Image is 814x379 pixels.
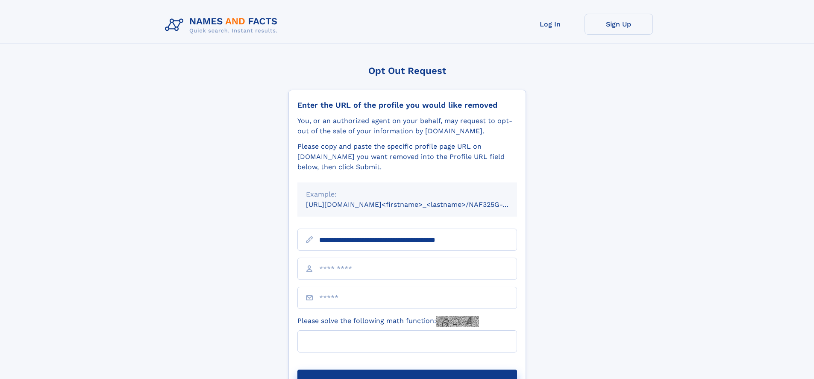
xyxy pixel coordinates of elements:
label: Please solve the following math function: [297,316,479,327]
small: [URL][DOMAIN_NAME]<firstname>_<lastname>/NAF325G-xxxxxxxx [306,200,533,209]
div: You, or an authorized agent on your behalf, may request to opt-out of the sale of your informatio... [297,116,517,136]
img: Logo Names and Facts [162,14,285,37]
a: Sign Up [585,14,653,35]
div: Please copy and paste the specific profile page URL on [DOMAIN_NAME] you want removed into the Pr... [297,141,517,172]
div: Opt Out Request [288,65,526,76]
div: Example: [306,189,508,200]
a: Log In [516,14,585,35]
div: Enter the URL of the profile you would like removed [297,100,517,110]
